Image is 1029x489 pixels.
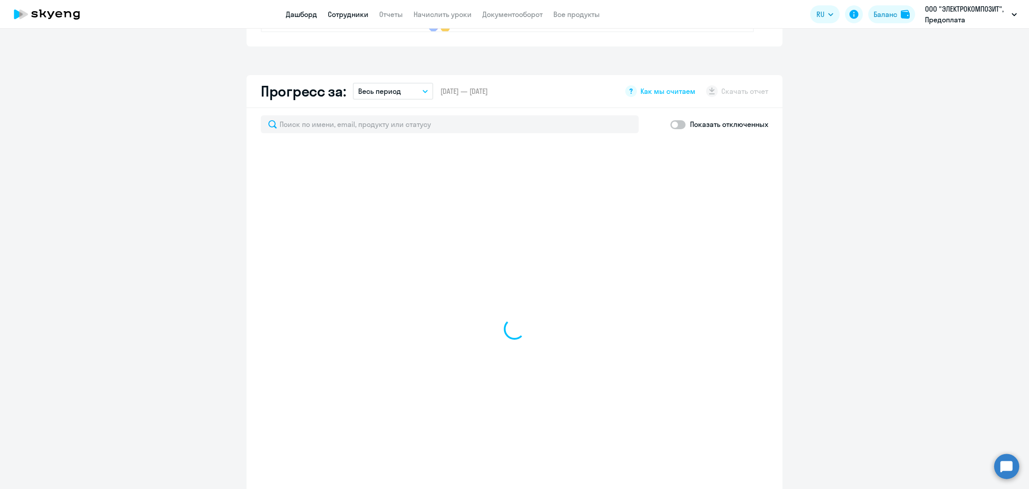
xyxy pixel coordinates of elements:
span: [DATE] — [DATE] [440,86,488,96]
img: balance [901,10,910,19]
input: Поиск по имени, email, продукту или статусу [261,115,639,133]
button: RU [810,5,840,23]
p: Весь период [358,86,401,97]
p: Показать отключенных [690,119,768,130]
a: Документооборот [482,10,543,19]
p: ООО "ЭЛЕКТРОКОМПОЗИТ", Предоплата [925,4,1008,25]
a: Дашборд [286,10,317,19]
div: Баланс [874,9,897,20]
a: Начислить уроки [414,10,472,19]
button: ООО "ЭЛЕКТРОКОМПОЗИТ", Предоплата [920,4,1021,25]
span: RU [816,9,824,20]
a: Все продукты [553,10,600,19]
button: Балансbalance [868,5,915,23]
a: Сотрудники [328,10,368,19]
h2: Прогресс за: [261,82,346,100]
button: Весь период [353,83,433,100]
span: Как мы считаем [640,86,695,96]
a: Отчеты [379,10,403,19]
